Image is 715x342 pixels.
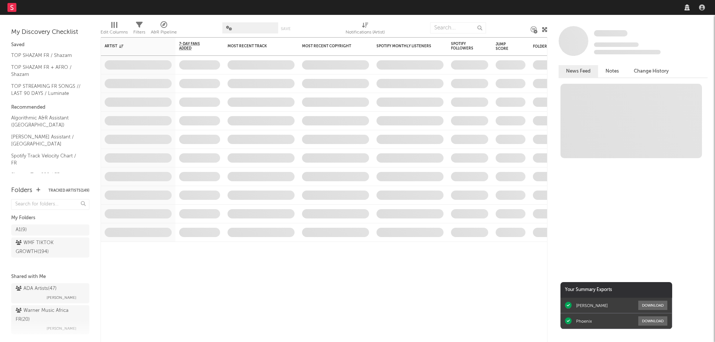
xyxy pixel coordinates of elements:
[576,319,592,324] div: Phoenix
[11,114,82,129] a: Algorithmic A&R Assistant ([GEOGRAPHIC_DATA])
[11,305,89,334] a: Warner Music Africa FR(20)[PERSON_NAME]
[16,226,27,234] div: A1 ( 9 )
[598,65,626,77] button: Notes
[638,316,667,326] button: Download
[133,28,145,37] div: Filters
[560,282,672,298] div: Your Summary Exports
[626,65,676,77] button: Change History
[11,224,89,236] a: A1(9)
[16,239,68,256] div: WMF TIKTOK GROWTH ( 194 )
[179,42,209,51] span: 7-Day Fans Added
[11,103,89,112] div: Recommended
[11,272,89,281] div: Shared with Me
[16,306,83,324] div: Warner Music Africa FR ( 20 )
[451,42,477,51] div: Spotify Followers
[346,19,385,40] div: Notifications (Artist)
[594,30,627,36] span: Some Artist
[594,50,661,54] span: 0 fans last week
[11,28,89,37] div: My Discovery Checklist
[594,42,639,47] span: Tracking Since: [DATE]
[430,22,486,33] input: Search...
[638,301,667,310] button: Download
[11,237,89,258] a: WMF TIKTOK GROWTH(194)
[346,28,385,37] div: Notifications (Artist)
[11,171,82,179] a: Shazam Top 200 / FR
[496,42,514,51] div: Jump Score
[11,133,82,148] a: [PERSON_NAME] Assistant / [GEOGRAPHIC_DATA]
[151,28,177,37] div: A&R Pipeline
[11,51,82,60] a: TOP SHAZAM FR / Shazam
[559,65,598,77] button: News Feed
[11,199,89,210] input: Search for folders...
[11,152,82,167] a: Spotify Track Velocity Chart / FR
[16,284,57,293] div: ADA Artists ( 47 )
[133,19,145,40] div: Filters
[576,303,608,308] div: [PERSON_NAME]
[533,44,589,49] div: Folders
[11,41,89,49] div: Saved
[47,324,76,333] span: [PERSON_NAME]
[48,189,89,192] button: Tracked Artists(149)
[594,30,627,37] a: Some Artist
[11,214,89,223] div: My Folders
[228,44,283,48] div: Most Recent Track
[11,186,32,195] div: Folders
[101,28,128,37] div: Edit Columns
[376,44,432,48] div: Spotify Monthly Listeners
[11,63,82,79] a: TOP SHAZAM FR + AFRO / Shazam
[281,27,290,31] button: Save
[105,44,161,48] div: Artist
[151,19,177,40] div: A&R Pipeline
[101,19,128,40] div: Edit Columns
[11,283,89,303] a: ADA Artists(47)[PERSON_NAME]
[302,44,358,48] div: Most Recent Copyright
[47,293,76,302] span: [PERSON_NAME]
[11,82,82,98] a: TOP STREAMING FR SONGS // LAST 90 DAYS / Luminate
